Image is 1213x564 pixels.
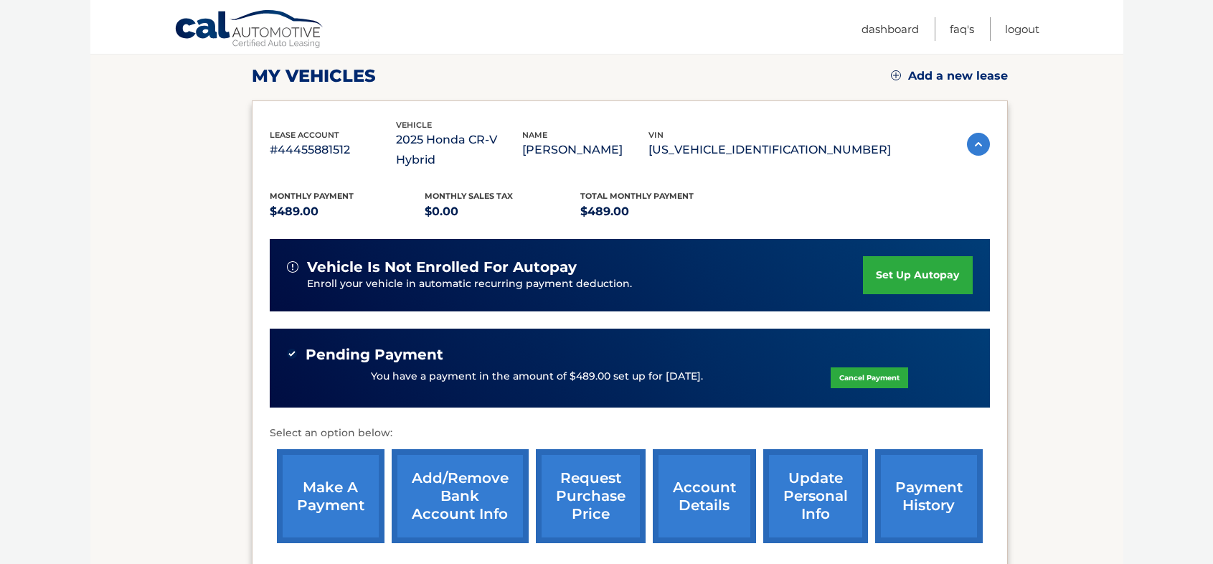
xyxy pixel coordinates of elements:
span: Monthly sales Tax [425,191,513,201]
span: vehicle [396,120,432,130]
span: lease account [270,130,339,140]
span: Total Monthly Payment [580,191,694,201]
a: Logout [1005,17,1039,41]
a: Cancel Payment [831,367,908,388]
img: add.svg [891,70,901,80]
a: Add a new lease [891,69,1008,83]
p: $489.00 [270,202,425,222]
a: payment history [875,449,983,543]
p: #44455881512 [270,140,396,160]
img: check-green.svg [287,349,297,359]
a: account details [653,449,756,543]
p: You have a payment in the amount of $489.00 set up for [DATE]. [371,369,703,385]
a: Dashboard [862,17,919,41]
p: [PERSON_NAME] [522,140,648,160]
a: request purchase price [536,449,646,543]
a: set up autopay [863,256,972,294]
a: FAQ's [950,17,974,41]
p: 2025 Honda CR-V Hybrid [396,130,522,170]
span: vin [648,130,664,140]
p: [US_VEHICLE_IDENTIFICATION_NUMBER] [648,140,891,160]
p: $0.00 [425,202,580,222]
a: update personal info [763,449,868,543]
span: name [522,130,547,140]
a: make a payment [277,449,384,543]
p: $489.00 [580,202,736,222]
a: Cal Automotive [174,9,325,51]
span: Pending Payment [306,346,443,364]
a: Add/Remove bank account info [392,449,529,543]
h2: my vehicles [252,65,376,87]
p: Select an option below: [270,425,990,442]
p: Enroll your vehicle in automatic recurring payment deduction. [307,276,864,292]
span: Monthly Payment [270,191,354,201]
span: vehicle is not enrolled for autopay [307,258,577,276]
img: accordion-active.svg [967,133,990,156]
img: alert-white.svg [287,261,298,273]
